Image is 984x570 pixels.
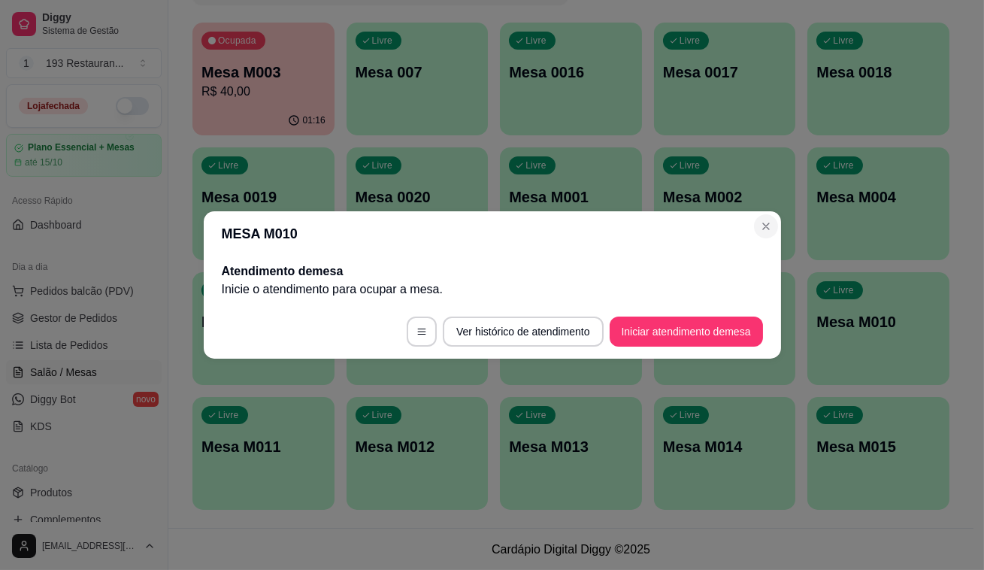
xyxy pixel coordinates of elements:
[754,214,778,238] button: Close
[443,317,603,347] button: Ver histórico de atendimento
[610,317,763,347] button: Iniciar atendimento demesa
[222,280,763,299] p: Inicie o atendimento para ocupar a mesa .
[204,211,781,256] header: MESA M010
[222,262,763,280] h2: Atendimento de mesa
